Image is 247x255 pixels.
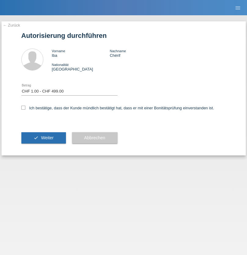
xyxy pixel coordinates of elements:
[34,135,38,140] i: check
[72,132,118,144] button: Abbrechen
[21,132,66,144] button: check Weiter
[235,5,241,11] i: menu
[232,6,244,9] a: menu
[52,62,110,71] div: [GEOGRAPHIC_DATA]
[21,106,214,110] label: Ich bestätige, dass der Kunde mündlich bestätigt hat, dass er mit einer Bonitätsprüfung einversta...
[52,49,110,58] div: Iba
[21,32,226,39] h1: Autorisierung durchführen
[110,49,168,58] div: Chérif
[41,135,53,140] span: Weiter
[52,49,65,53] span: Vorname
[84,135,105,140] span: Abbrechen
[110,49,126,53] span: Nachname
[52,63,69,67] span: Nationalität
[3,23,20,27] a: ← Zurück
